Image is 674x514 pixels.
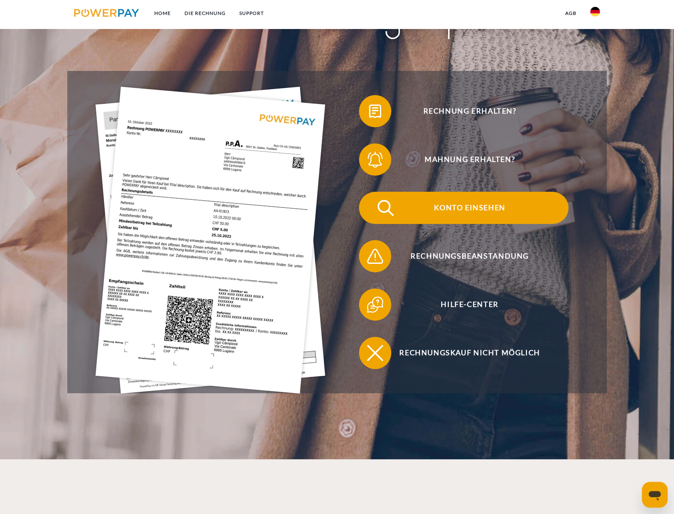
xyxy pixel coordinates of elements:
[359,143,568,176] button: Mahnung erhalten?
[95,87,325,394] img: single_invoice_powerpay_de.jpg
[359,288,568,321] button: Hilfe-Center
[365,149,385,170] img: qb_bell.svg
[365,343,385,363] img: qb_close.svg
[375,198,396,218] img: qb_search.svg
[359,192,568,224] button: Konto einsehen
[558,6,583,21] a: agb
[359,240,568,272] button: Rechnungsbeanstandung
[365,246,385,266] img: qb_warning.svg
[642,482,668,508] iframe: Schaltfläche zum Öffnen des Messaging-Fensters; Konversation läuft
[371,337,568,369] span: Rechnungskauf nicht möglich
[371,192,568,224] span: Konto einsehen
[371,240,568,272] span: Rechnungsbeanstandung
[371,143,568,176] span: Mahnung erhalten?
[371,95,568,127] span: Rechnung erhalten?
[365,294,385,315] img: qb_help.svg
[359,337,568,369] button: Rechnungskauf nicht möglich
[365,101,385,121] img: qb_bill.svg
[371,288,568,321] span: Hilfe-Center
[74,9,139,17] img: logo-powerpay.svg
[590,7,600,17] img: de
[147,6,178,21] a: Home
[178,6,232,21] a: DIE RECHNUNG
[232,6,271,21] a: SUPPORT
[359,95,568,127] button: Rechnung erhalten?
